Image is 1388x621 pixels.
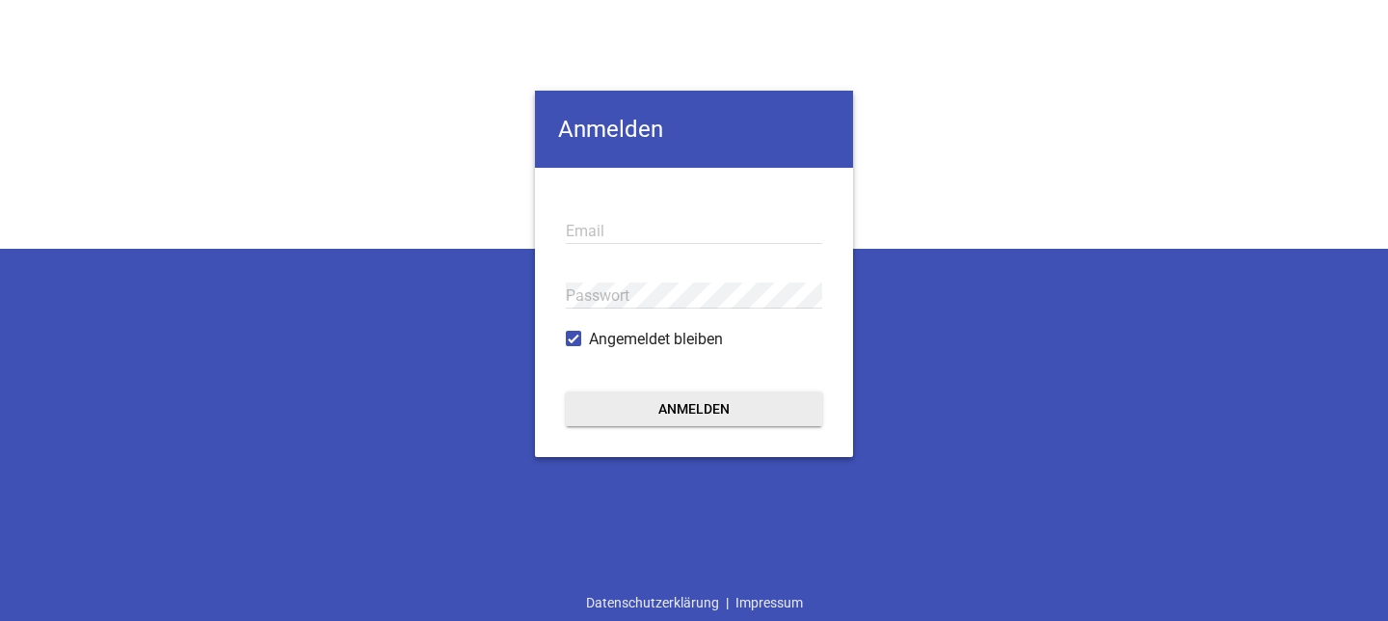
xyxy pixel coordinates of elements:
button: Anmelden [566,391,822,426]
a: Datenschutzerklärung [579,584,726,621]
h4: Anmelden [535,91,853,168]
div: | [579,584,810,621]
a: Impressum [729,584,810,621]
span: Angemeldet bleiben [589,328,723,351]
